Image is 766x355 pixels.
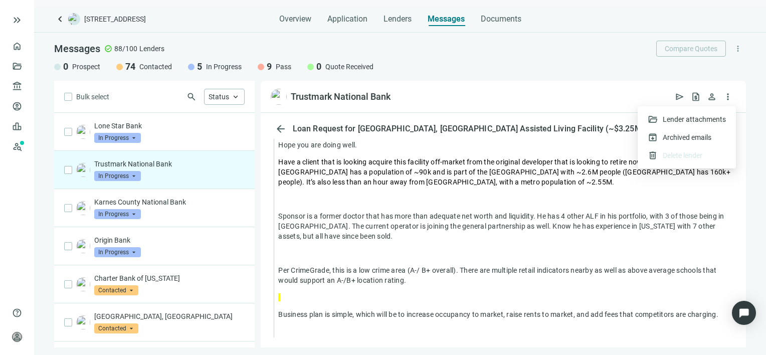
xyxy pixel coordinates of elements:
[688,89,704,105] button: request_quote
[327,14,367,24] span: Application
[125,61,135,73] span: 74
[648,132,658,142] span: archive
[76,277,90,291] img: f067e5c2-a7e8-4d82-ba5f-8d6b2aebe0be
[84,14,146,24] span: [STREET_ADDRESS]
[316,61,321,73] span: 0
[723,92,733,102] span: more_vert
[276,62,291,72] span: Pass
[206,62,242,72] span: In Progress
[675,92,685,102] span: send
[691,92,701,102] span: request_quote
[12,308,22,318] span: help
[648,114,658,124] span: folder_open
[76,163,90,177] img: a5243ab7-adea-4bc1-a3a4-823b095f46bf
[94,209,141,219] span: In Progress
[54,43,100,55] span: Messages
[704,89,720,105] button: person
[76,91,109,102] span: Bulk select
[68,13,80,25] img: deal-logo
[481,14,521,24] span: Documents
[648,150,658,160] span: delete
[139,44,164,54] span: Lenders
[94,159,245,169] p: Trustmark National Bank
[720,89,736,105] button: more_vert
[63,61,68,73] span: 0
[12,332,22,342] span: person
[94,235,245,245] p: Origin Bank
[271,119,291,139] button: arrow_back
[384,14,412,24] span: Lenders
[732,301,756,325] div: Open Intercom Messenger
[76,315,90,329] img: ccf96168-1341-4044-9110-04f68bf0ed33
[325,62,373,72] span: Quote Received
[94,323,138,333] span: Contacted
[231,92,240,101] span: keyboard_arrow_up
[291,91,391,103] div: Trustmark National Bank
[428,14,465,24] span: Messages
[94,247,141,257] span: In Progress
[94,133,141,143] span: In Progress
[267,61,272,73] span: 9
[11,14,23,26] button: keyboard_double_arrow_right
[733,44,742,53] span: more_vert
[94,197,245,207] p: Karnes County National Bank
[76,201,90,215] img: a8ced998-a23f-46b5-9ceb-daee2cd86979
[707,92,717,102] span: person
[275,123,287,135] span: arrow_back
[663,114,726,124] span: Lender attachments
[94,273,245,283] p: Charter Bank of [US_STATE]
[72,62,100,72] span: Prospect
[663,132,711,142] span: Archived emails
[209,93,229,101] span: Status
[12,81,19,91] span: account_balance
[94,171,141,181] span: In Progress
[76,125,90,139] img: 03e28f12-e02a-4aaa-8f08-1a1882e33394
[94,121,245,131] p: Lone Star Bank
[54,13,66,25] a: keyboard_arrow_left
[291,124,651,134] div: Loan Request for [GEOGRAPHIC_DATA], [GEOGRAPHIC_DATA] Assisted Living Facility (~$3.25M+)
[730,41,746,57] button: more_vert
[94,311,245,321] p: [GEOGRAPHIC_DATA], [GEOGRAPHIC_DATA]
[663,150,702,160] span: Delete lender
[94,285,138,295] span: Contacted
[197,61,202,73] span: 5
[271,89,287,105] img: a5243ab7-adea-4bc1-a3a4-823b095f46bf
[139,62,172,72] span: Contacted
[279,14,311,24] span: Overview
[76,239,90,253] img: 350928c4-ff11-4282-adf4-d8c6e0ec2914
[186,92,197,102] span: search
[656,41,726,57] button: Compare Quotes
[114,44,137,54] span: 88/100
[672,89,688,105] button: send
[104,45,112,53] span: check_circle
